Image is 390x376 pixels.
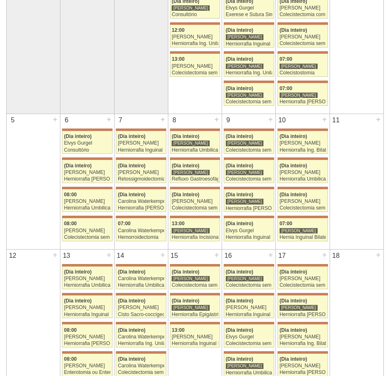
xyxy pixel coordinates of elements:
[7,114,19,126] div: 5
[280,148,326,153] div: Herniorrafia Ing. Bilateral VL
[226,92,264,98] div: [PERSON_NAME]
[116,189,166,212] a: (Dia inteiro) Carolina Waterkemper Herniorrafia [PERSON_NAME]
[52,250,59,260] div: +
[62,264,112,267] div: Key: Maria Braido
[64,269,92,275] span: (Dia inteiro)
[118,228,164,233] div: Carolina Waterkemper
[222,250,234,262] div: 16
[52,114,59,125] div: +
[116,351,166,354] div: Key: Maria Braido
[280,334,326,340] div: [PERSON_NAME]
[278,51,328,54] div: Key: Maria Braido
[278,83,328,106] a: 07:00 [PERSON_NAME] Herniorrafia [PERSON_NAME]
[224,187,274,189] div: Key: Maria Braido
[278,322,328,324] div: Key: Maria Braido
[226,176,272,182] div: Colecistectomia sem Colangiografia VL
[278,267,328,289] a: (Dia inteiro) [PERSON_NAME] Colecistectomia sem Colangiografia VL
[226,356,254,362] span: (Dia inteiro)
[118,148,164,153] div: Herniorrafia Inguinal Bilateral
[64,276,110,281] div: [PERSON_NAME]
[280,228,318,234] div: [PERSON_NAME]
[280,63,318,69] div: [PERSON_NAME]
[226,198,264,205] div: [PERSON_NAME]
[116,324,166,347] a: (Dia inteiro) Carolina Waterkemper Herniorrafia Ing. Unilateral VL
[226,63,264,69] div: [PERSON_NAME]
[64,305,110,310] div: [PERSON_NAME]
[280,370,326,375] div: Herniorrafia [PERSON_NAME]
[226,228,272,233] div: Elvys Gurgel
[226,341,272,346] div: Colecistectomia sem Colangiografia VL
[226,305,272,310] div: [PERSON_NAME]
[118,192,146,198] span: (Dia inteiro)
[60,114,72,126] div: 6
[159,250,166,260] div: +
[226,298,254,304] span: (Dia inteiro)
[62,216,112,218] div: Key: Maria Braido
[64,370,110,375] div: Enterotomia ou Enterorrafia
[280,176,326,182] div: Herniorrafia Umbilical
[172,312,218,317] div: Herniorrafia Epigástrica
[115,250,127,262] div: 14
[118,170,164,175] div: [PERSON_NAME]
[224,157,274,160] div: Key: Maria Braido
[280,92,318,98] div: [PERSON_NAME]
[172,148,218,153] div: Herniorrafia Umbilical
[224,267,274,289] a: (Dia inteiro) [PERSON_NAME] Colecistectomia sem Colangiografia VL
[170,295,220,318] a: (Dia inteiro) [PERSON_NAME] Herniorrafia Epigástrica
[278,157,328,160] div: Key: Maria Braido
[278,324,328,347] a: (Dia inteiro) [PERSON_NAME] Herniorrafia Ing. Bilateral VL
[278,187,328,189] div: Key: Maria Braido
[116,295,166,318] a: (Dia inteiro) [PERSON_NAME] Cisto Sacro-coccígeo - Cirurgia
[226,86,254,91] span: (Dia inteiro)
[280,363,326,369] div: [PERSON_NAME]
[224,218,274,241] a: (Dia inteiro) Elvys Gurgel Herniorrafia Inguinal Bilateral
[118,276,164,281] div: Carolina Waterkemper
[118,305,164,310] div: [PERSON_NAME]
[116,218,166,241] a: 07:00 Carolina Waterkemper Hemorroidectomia
[278,54,328,76] a: 07:00 [PERSON_NAME] Colecistostomia
[170,216,220,218] div: Key: Maria Braido
[226,283,272,288] div: Colecistectomia sem Colangiografia VL
[280,163,307,169] span: (Dia inteiro)
[224,54,274,76] a: (Dia inteiro) [PERSON_NAME] Herniorrafia Ing. Unilateral VL
[226,363,264,369] div: [PERSON_NAME]
[64,298,92,304] span: (Dia inteiro)
[224,351,274,354] div: Key: Maria Braido
[172,41,218,46] div: Herniorrafia Ing. Unilateral VL
[64,334,110,340] div: [PERSON_NAME]
[168,114,180,126] div: 8
[62,160,112,183] a: (Dia inteiro) [PERSON_NAME] Herniorrafia [PERSON_NAME]
[62,187,112,189] div: Key: Maria Braido
[280,5,326,11] div: [PERSON_NAME]
[278,189,328,212] a: (Dia inteiro) [PERSON_NAME] Colecistectomia sem Colangiografia
[7,250,19,262] div: 12
[278,264,328,267] div: Key: Maria Braido
[280,199,326,204] div: [PERSON_NAME]
[170,267,220,289] a: (Dia inteiro) [PERSON_NAME] Colecistectomia sem Colangiografia VL
[276,114,288,126] div: 10
[172,27,184,33] span: 12:00
[280,283,326,288] div: Colecistectomia sem Colangiografia VL
[280,205,326,211] div: Colecistectomia sem Colangiografia
[330,250,342,262] div: 18
[278,295,328,318] a: (Dia inteiro) [PERSON_NAME] Herniorrafia [PERSON_NAME]
[170,322,220,324] div: Key: Maria Braido
[224,131,274,154] a: (Dia inteiro) [PERSON_NAME] Colecistectomia sem Colangiografia VL
[62,351,112,354] div: Key: Maria Braido
[224,51,274,54] div: Key: Maria Braido
[226,269,254,275] span: (Dia inteiro)
[118,269,146,275] span: (Dia inteiro)
[170,54,220,76] a: 13:00 [PERSON_NAME] Colecistectomia sem Colangiografia VL
[280,312,326,317] div: Herniorrafia [PERSON_NAME]
[267,250,274,260] div: +
[118,176,164,182] div: Retossigmoidectomia Abdominal
[170,157,220,160] div: Key: Maria Braido
[172,283,218,288] div: Colecistectomia sem Colangiografia VL
[267,114,274,125] div: +
[226,27,254,33] span: (Dia inteiro)
[116,293,166,295] div: Key: Maria Braido
[226,370,272,376] div: Herniorrafia Umbilical
[172,199,218,204] div: [PERSON_NAME]
[224,22,274,25] div: Key: Maria Braido
[170,25,220,48] a: 12:00 [PERSON_NAME] Herniorrafia Ing. Unilateral VL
